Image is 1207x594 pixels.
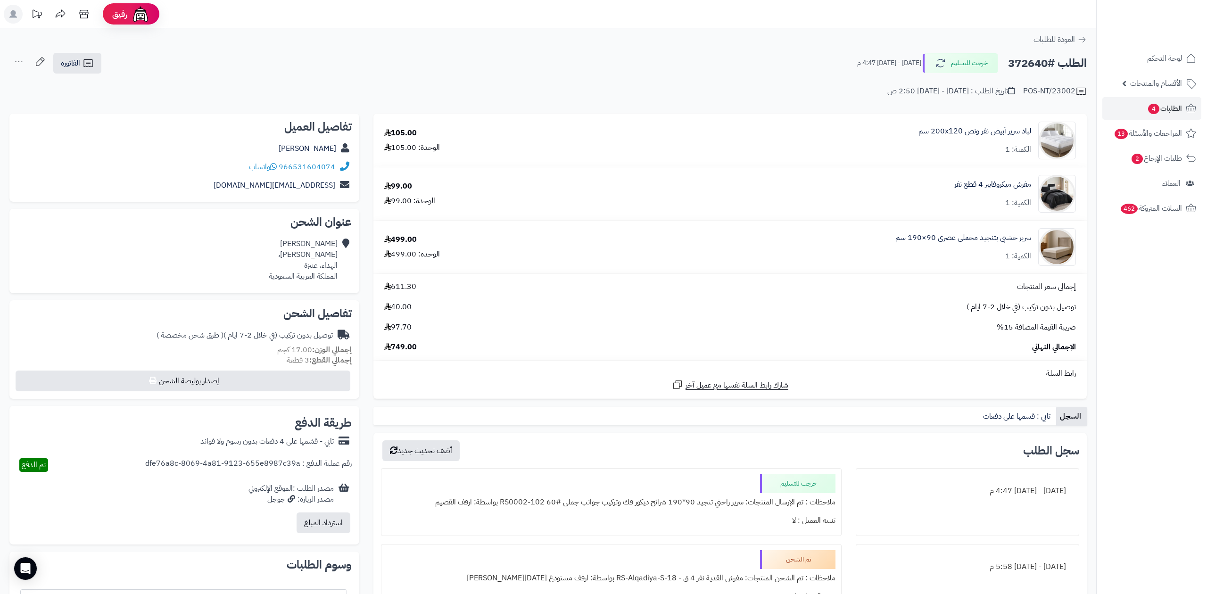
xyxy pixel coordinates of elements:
div: 99.00 [384,181,412,192]
div: Open Intercom Messenger [14,557,37,580]
span: 13 [1115,129,1128,139]
div: [DATE] - [DATE] 5:58 م [862,558,1073,576]
a: المراجعات والأسئلة13 [1102,122,1201,145]
h2: الطلب #372640 [1008,54,1087,73]
span: الأقسام والمنتجات [1130,77,1182,90]
div: الوحدة: 499.00 [384,249,440,260]
h3: سجل الطلب [1023,445,1079,456]
a: السلات المتروكة462 [1102,197,1201,220]
a: العودة للطلبات [1033,34,1087,45]
button: خرجت للتسليم [923,53,998,73]
h2: عنوان الشحن [17,216,352,228]
a: [EMAIL_ADDRESS][DOMAIN_NAME] [214,180,335,191]
a: مفرش ميكروفايبر 4 قطع نفر [954,179,1031,190]
div: [DATE] - [DATE] 4:47 م [862,482,1073,500]
div: تنبيه العميل : لا [387,511,836,530]
a: شارك رابط السلة نفسها مع عميل آخر [672,379,788,391]
div: رقم عملية الدفع : dfe76a8c-8069-4a81-9123-655e8987c39a [145,458,352,472]
a: السجل [1056,407,1087,426]
span: العملاء [1162,177,1181,190]
span: المراجعات والأسئلة [1114,127,1182,140]
span: 4 [1148,104,1159,114]
span: السلات المتروكة [1120,202,1182,215]
span: توصيل بدون تركيب (في خلال 2-7 ايام ) [967,302,1076,313]
div: مصدر الزيارة: جوجل [248,494,334,505]
span: 462 [1121,204,1138,214]
span: 97.70 [384,322,412,333]
img: 1756282483-1-90x90.jpg [1039,228,1075,266]
span: العودة للطلبات [1033,34,1075,45]
small: [DATE] - [DATE] 4:47 م [857,58,921,68]
a: الطلبات4 [1102,97,1201,120]
span: 40.00 [384,302,412,313]
div: ملاحظات : تم الإرسال المنتجات: سرير راحتي تنجيد 90*190 شرائح ديكور فك وتركيب جوانب جملى #60 RS000... [387,493,836,511]
a: العملاء [1102,172,1201,195]
span: 611.30 [384,281,416,292]
strong: إجمالي القطع: [309,355,352,366]
button: استرداد المبلغ [297,512,350,533]
div: خرجت للتسليم [760,474,835,493]
img: 1732186588-220107040010-90x90.jpg [1039,122,1075,159]
button: أضف تحديث جديد [382,440,460,461]
a: واتساب [249,161,277,173]
span: لوحة التحكم [1147,52,1182,65]
span: 2 [1132,154,1143,164]
a: سرير خشبي بتنجيد مخملي عصري 90×190 سم [895,232,1031,243]
div: تاريخ الطلب : [DATE] - [DATE] 2:50 ص [887,86,1015,97]
small: 3 قطعة [287,355,352,366]
img: ai-face.png [131,5,150,24]
div: الكمية: 1 [1005,144,1031,155]
h2: وسوم الطلبات [17,559,352,570]
div: ملاحظات : تم الشحن المنتجات: مفرش القدية نفر 4 ق - RS-Alqadiya-S-18 بواسطة: ارفف مستودع [DATE][PE... [387,569,836,587]
span: الفاتورة [61,58,80,69]
div: توصيل بدون تركيب (في خلال 2-7 ايام ) [157,330,333,341]
span: 749.00 [384,342,417,353]
a: [PERSON_NAME] [279,143,336,154]
div: الوحدة: 99.00 [384,196,435,206]
span: ضريبة القيمة المضافة 15% [997,322,1076,333]
div: تم الشحن [760,550,835,569]
img: logo-2.png [1143,24,1198,44]
span: إجمالي سعر المنتجات [1017,281,1076,292]
span: رفيق [112,8,127,20]
div: الوحدة: 105.00 [384,142,440,153]
a: لباد سرير أبيض نفر ونص 200x120 سم [918,126,1031,137]
span: طلبات الإرجاع [1131,152,1182,165]
small: 17.00 كجم [277,344,352,355]
div: تابي - قسّمها على 4 دفعات بدون رسوم ولا فوائد [200,436,334,447]
div: الكمية: 1 [1005,198,1031,208]
h2: تفاصيل الشحن [17,308,352,319]
img: 1748259993-1-90x90.jpg [1039,175,1075,213]
span: تم الدفع [22,459,46,470]
span: شارك رابط السلة نفسها مع عميل آخر [686,380,788,391]
a: 966531604074 [279,161,335,173]
a: الفاتورة [53,53,101,74]
a: تحديثات المنصة [25,5,49,26]
div: الكمية: 1 [1005,251,1031,262]
div: [PERSON_NAME] [PERSON_NAME]، الهداء، عنيزة المملكة العربية السعودية [269,239,338,281]
span: الطلبات [1147,102,1182,115]
strong: إجمالي الوزن: [312,344,352,355]
div: مصدر الطلب :الموقع الإلكتروني [248,483,334,505]
div: رابط السلة [377,368,1083,379]
button: إصدار بوليصة الشحن [16,371,350,391]
a: لوحة التحكم [1102,47,1201,70]
span: الإجمالي النهائي [1032,342,1076,353]
div: 499.00 [384,234,417,245]
h2: تفاصيل العميل [17,121,352,132]
a: تابي : قسمها على دفعات [979,407,1056,426]
span: ( طرق شحن مخصصة ) [157,330,223,341]
a: طلبات الإرجاع2 [1102,147,1201,170]
div: POS-NT/23002 [1023,86,1087,97]
div: 105.00 [384,128,417,139]
h2: طريقة الدفع [295,417,352,429]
